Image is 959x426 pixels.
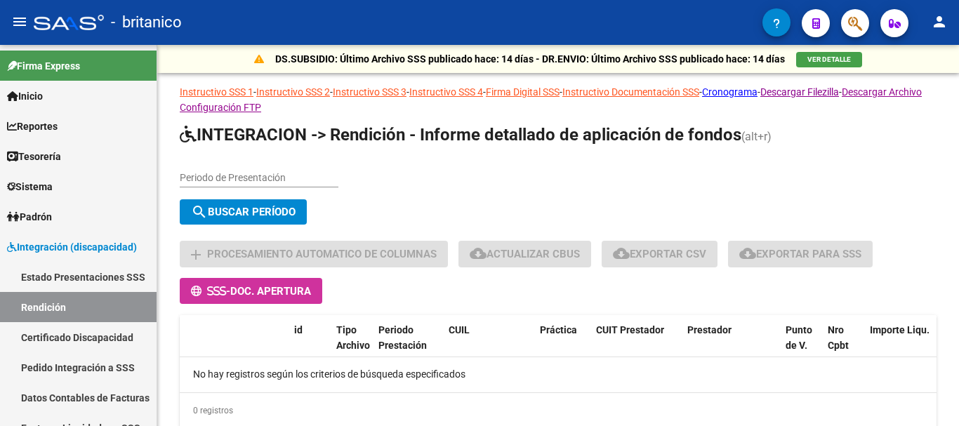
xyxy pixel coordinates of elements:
[458,241,591,267] button: Actualizar CBUs
[378,324,427,352] span: Periodo Prestación
[796,52,862,67] button: VER DETALLE
[449,324,470,335] span: CUIL
[180,241,448,267] button: Procesamiento automatico de columnas
[180,86,253,98] a: Instructivo SSS 1
[7,209,52,225] span: Padrón
[682,315,780,377] datatable-header-cell: Prestador
[373,315,443,377] datatable-header-cell: Periodo Prestación
[289,315,331,377] datatable-header-cell: id
[256,86,330,98] a: Instructivo SSS 2
[180,199,307,225] button: Buscar Período
[786,324,812,352] span: Punto de V.
[780,315,822,377] datatable-header-cell: Punto de V.
[191,206,296,218] span: Buscar Período
[739,248,861,260] span: Exportar para SSS
[807,55,851,63] span: VER DETALLE
[443,315,534,377] datatable-header-cell: CUIL
[336,324,370,352] span: Tipo Archivo
[741,130,772,143] span: (alt+r)
[864,315,941,377] datatable-header-cell: Importe Liqu.
[470,248,580,260] span: Actualizar CBUs
[822,315,864,377] datatable-header-cell: Nro Cpbt
[613,248,706,260] span: Exportar CSV
[111,7,182,38] span: - britanico
[562,86,699,98] a: Instructivo Documentación SSS
[911,378,945,412] iframe: Intercom live chat
[191,204,208,220] mat-icon: search
[870,324,930,335] span: Importe Liqu.
[187,246,204,263] mat-icon: add
[294,324,303,335] span: id
[333,86,406,98] a: Instructivo SSS 3
[760,86,839,98] a: Descargar Filezilla
[180,125,741,145] span: INTEGRACION -> Rendición - Informe detallado de aplicación de fondos
[613,245,630,262] mat-icon: cloud_download
[180,84,937,115] p: - - - - - - - -
[7,88,43,104] span: Inicio
[602,241,717,267] button: Exportar CSV
[7,179,53,194] span: Sistema
[687,324,732,335] span: Prestador
[7,58,80,74] span: Firma Express
[180,278,322,304] button: -Doc. Apertura
[7,119,58,134] span: Reportes
[207,248,437,261] span: Procesamiento automatico de columnas
[275,51,785,67] p: DS.SUBSIDIO: Último Archivo SSS publicado hace: 14 días - DR.ENVIO: Último Archivo SSS publicado ...
[7,239,137,255] span: Integración (discapacidad)
[180,357,937,392] div: No hay registros según los criterios de búsqueda especificados
[739,245,756,262] mat-icon: cloud_download
[11,13,28,30] mat-icon: menu
[7,149,61,164] span: Tesorería
[191,285,230,298] span: -
[534,315,590,377] datatable-header-cell: Práctica
[470,245,487,262] mat-icon: cloud_download
[540,324,577,335] span: Práctica
[828,324,849,352] span: Nro Cpbt
[596,324,664,335] span: CUIT Prestador
[230,285,311,298] span: Doc. Apertura
[486,86,560,98] a: Firma Digital SSS
[331,315,373,377] datatable-header-cell: Tipo Archivo
[409,86,483,98] a: Instructivo SSS 4
[702,86,758,98] a: Cronograma
[728,241,873,267] button: Exportar para SSS
[931,13,948,30] mat-icon: person
[590,315,682,377] datatable-header-cell: CUIT Prestador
